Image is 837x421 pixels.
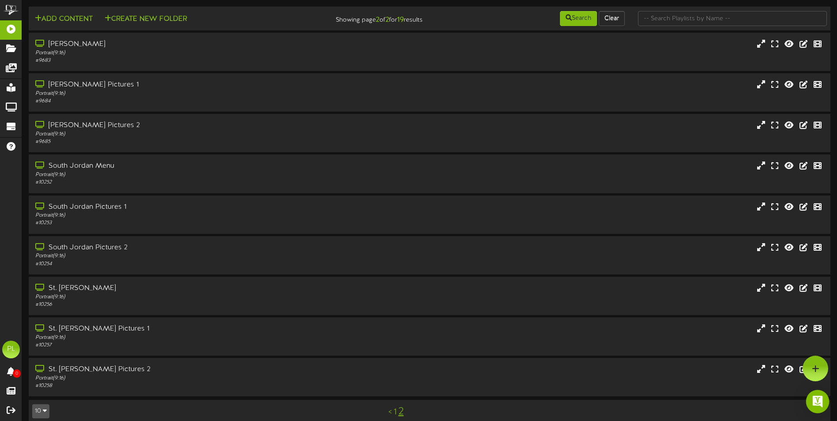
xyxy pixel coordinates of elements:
[35,342,356,349] div: # 10257
[35,375,356,382] div: Portrait ( 9:16 )
[35,39,356,49] div: [PERSON_NAME]
[13,369,21,378] span: 0
[35,57,356,64] div: # 9683
[35,324,356,334] div: St. [PERSON_NAME] Pictures 1
[35,334,356,342] div: Portrait ( 9:16 )
[376,16,379,24] strong: 2
[35,90,356,98] div: Portrait ( 9:16 )
[35,293,356,301] div: Portrait ( 9:16 )
[102,14,190,25] button: Create New Folder
[394,407,397,417] a: 1
[35,219,356,227] div: # 10253
[35,301,356,308] div: # 10256
[35,138,356,146] div: # 9685
[35,161,356,171] div: South Jordan Menu
[398,406,404,417] a: 2
[35,120,356,131] div: [PERSON_NAME] Pictures 2
[35,243,356,253] div: South Jordan Pictures 2
[386,16,389,24] strong: 2
[35,212,356,219] div: Portrait ( 9:16 )
[35,49,356,57] div: Portrait ( 9:16 )
[35,202,356,212] div: South Jordan Pictures 1
[35,171,356,179] div: Portrait ( 9:16 )
[35,382,356,390] div: # 10258
[560,11,597,26] button: Search
[32,14,95,25] button: Add Content
[35,98,356,105] div: # 9684
[35,179,356,186] div: # 10252
[806,390,829,413] div: Open Intercom Messenger
[397,16,404,24] strong: 19
[35,80,356,90] div: [PERSON_NAME] Pictures 1
[388,407,392,417] a: <
[35,131,356,138] div: Portrait ( 9:16 )
[599,11,625,26] button: Clear
[35,283,356,293] div: St. [PERSON_NAME]
[2,341,20,358] div: PL
[35,252,356,260] div: Portrait ( 9:16 )
[35,365,356,375] div: St. [PERSON_NAME] Pictures 2
[32,404,49,418] button: 10
[638,11,827,26] input: -- Search Playlists by Name --
[295,10,429,25] div: Showing page of for results
[35,260,356,268] div: # 10254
